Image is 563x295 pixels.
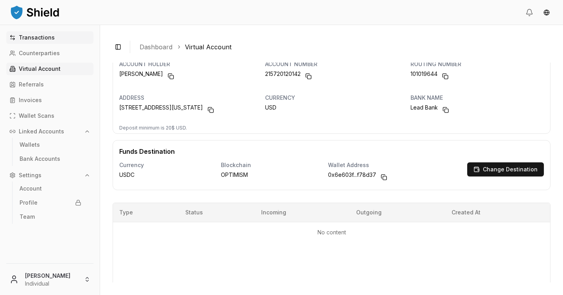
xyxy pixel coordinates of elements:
[119,95,253,101] p: address
[411,70,437,83] span: 101019644
[20,214,35,219] p: Team
[16,139,84,151] a: Wallets
[20,142,40,147] p: Wallets
[25,280,78,288] p: Individual
[411,104,438,116] span: Lead Bank
[483,167,538,172] p: Change Destination
[119,70,163,83] span: [PERSON_NAME]
[265,104,276,112] span: USD
[20,186,42,191] p: Account
[19,35,55,40] p: Transactions
[302,70,315,83] button: Copy to clipboard
[221,171,248,179] span: OPTIMISM
[378,171,390,183] button: Copy to clipboard
[140,42,172,52] a: Dashboard
[265,95,398,101] p: currency
[179,203,255,222] th: Status
[6,63,93,75] a: Virtual Account
[6,78,93,91] a: Referrals
[19,82,44,87] p: Referrals
[165,70,177,83] button: Copy to clipboard
[6,125,93,138] button: Linked Accounts
[25,272,78,280] p: [PERSON_NAME]
[119,61,253,67] p: account holder
[439,104,452,116] button: Copy to clipboard
[19,129,64,134] p: Linked Accounts
[328,171,376,183] span: 0x6e603f...f78d37
[16,153,84,165] a: Bank Accounts
[113,125,193,131] span: Deposit minimum is 20$ USD.
[19,173,41,178] p: Settings
[113,140,181,156] p: Funds Destination
[16,182,84,195] a: Account
[16,196,84,209] a: Profile
[20,200,38,205] p: Profile
[119,171,134,179] span: USDC
[439,70,452,83] button: Copy to clipboard
[19,113,54,119] p: Wallet Scans
[255,203,350,222] th: Incoming
[350,203,446,222] th: Outgoing
[185,42,231,52] a: Virtual Account
[16,210,84,223] a: Team
[20,156,60,162] p: Bank Accounts
[6,94,93,106] a: Invoices
[6,47,93,59] a: Counterparties
[140,42,544,52] nav: breadcrumb
[3,267,97,292] button: [PERSON_NAME]Individual
[19,97,42,103] p: Invoices
[6,31,93,44] a: Transactions
[19,50,60,56] p: Counterparties
[6,169,93,182] button: Settings
[19,66,61,72] p: Virtual Account
[411,61,544,67] p: routing number
[221,162,316,168] p: Blockchain
[265,70,301,83] span: 215720120142
[411,95,544,101] p: bank name
[119,162,208,168] p: Currency
[204,104,217,116] button: Copy to clipboard
[467,162,544,176] button: Change Destination
[445,203,550,222] th: Created At
[113,203,179,222] th: Type
[9,4,60,20] img: ShieldPay Logo
[265,61,398,67] p: account number
[119,104,203,116] span: [STREET_ADDRESS][US_STATE]
[328,162,455,168] p: Wallet Address
[119,228,544,236] p: No content
[6,110,93,122] a: Wallet Scans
